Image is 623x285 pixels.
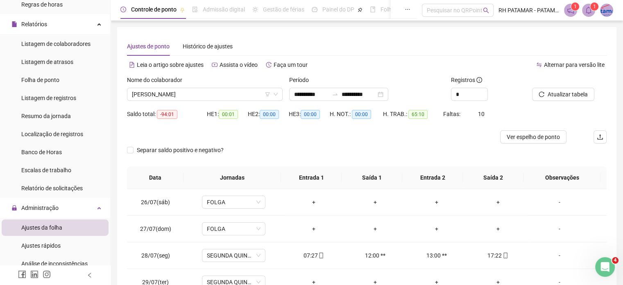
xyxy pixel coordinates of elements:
[21,167,71,173] span: Escalas de trabalho
[358,7,362,12] span: pushpin
[266,62,272,68] span: history
[536,62,542,68] span: swap
[21,59,73,65] span: Listagem de atrasos
[532,88,594,101] button: Atualizar tabela
[405,7,410,12] span: ellipsis
[18,270,26,278] span: facebook
[478,111,485,117] span: 10
[352,110,371,119] span: 00:00
[219,110,238,119] span: 00:01
[265,92,270,97] span: filter
[220,62,258,68] span: Assista o vídeo
[21,242,61,249] span: Ajustes rápidos
[21,149,62,155] span: Banco de Horas
[141,252,170,259] span: 28/07(seg)
[567,7,574,14] span: notification
[212,62,217,68] span: youtube
[381,6,433,13] span: Folha de pagamento
[290,251,338,260] div: 07:27
[192,7,198,12] span: file-done
[157,110,177,119] span: -94:01
[21,224,62,231] span: Ajustes da folha
[87,272,93,278] span: left
[207,223,261,235] span: FOLGA
[127,109,207,119] div: Saldo total:
[530,173,594,182] span: Observações
[451,75,482,84] span: Registros
[140,226,171,232] span: 27/07(dom)
[539,91,544,97] span: reload
[402,166,463,189] th: Entrada 2
[290,198,338,207] div: +
[11,205,17,211] span: lock
[590,2,598,11] sup: 1
[351,198,399,207] div: +
[127,43,170,50] span: Ajustes de ponto
[21,21,47,27] span: Relatórios
[408,110,428,119] span: 65:10
[474,198,522,207] div: +
[21,41,91,47] span: Listagem de colaboradores
[183,43,233,50] span: Histórico de ajustes
[21,113,71,119] span: Resumo da jornada
[548,90,588,99] span: Atualizar tabela
[289,109,330,119] div: HE 3:
[544,62,605,68] span: Alternar para versão lite
[351,224,399,233] div: +
[463,166,523,189] th: Saída 2
[500,130,566,144] button: Ver espelho de ponto
[600,4,613,16] img: 54959
[252,7,258,12] span: sun
[597,134,603,140] span: upload
[612,257,618,264] span: 4
[21,1,63,8] span: Regras de horas
[383,109,443,119] div: H. TRAB.:
[593,4,596,9] span: 1
[141,199,170,205] span: 26/07(sáb)
[184,166,281,189] th: Jornadas
[21,260,88,267] span: Análise de inconsistências
[535,198,583,207] div: -
[132,88,278,100] span: ANTONIO HENRIQUE DA SILVA
[203,6,245,13] span: Admissão digital
[498,6,559,15] span: RH PATAMAR - PATAMAR ENGENHARIA
[412,198,461,207] div: +
[207,249,261,262] span: SEGUNDA QUINTA ADMINISTRAÇÃO
[507,132,560,141] span: Ver espelho de ponto
[585,7,592,14] span: bell
[120,7,126,12] span: clock-circle
[412,224,461,233] div: +
[137,62,204,68] span: Leia o artigo sobre ajustes
[312,7,317,12] span: dashboard
[571,2,579,11] sup: 1
[502,253,508,258] span: mobile
[248,109,289,119] div: HE 2:
[332,91,338,98] span: to
[535,251,583,260] div: -
[595,257,615,277] iframe: Intercom live chat
[483,7,489,14] span: search
[180,7,185,12] span: pushpin
[207,196,261,208] span: FOLGA
[127,166,184,189] th: Data
[330,109,383,119] div: H. NOT.:
[274,62,308,68] span: Faça um tour
[21,131,83,137] span: Localização de registros
[290,224,338,233] div: +
[131,6,177,13] span: Controle de ponto
[207,109,248,119] div: HE 1:
[21,185,83,192] span: Relatório de solicitações
[443,111,462,117] span: Faltas:
[370,7,376,12] span: book
[263,6,304,13] span: Gestão de férias
[474,224,522,233] div: +
[273,92,278,97] span: down
[535,224,583,233] div: -
[21,77,59,83] span: Folha de ponto
[11,21,17,27] span: file
[342,166,402,189] th: Saída 1
[476,77,482,83] span: info-circle
[43,270,51,278] span: instagram
[21,205,59,211] span: Administração
[523,166,600,189] th: Observações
